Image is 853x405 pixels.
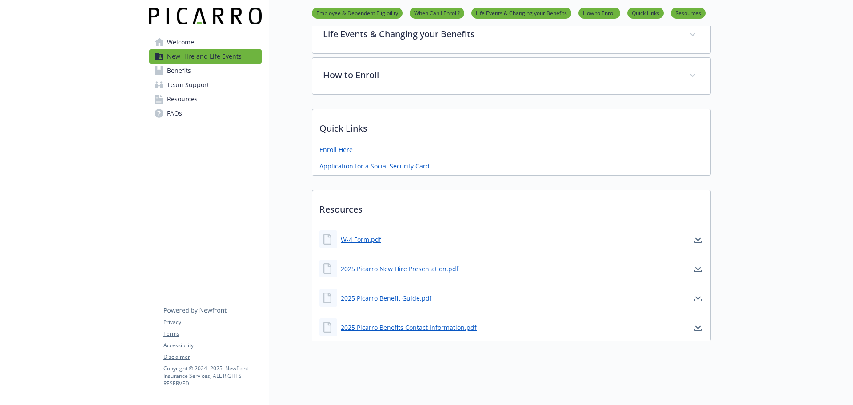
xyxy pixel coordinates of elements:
[693,263,703,274] a: download document
[163,353,261,361] a: Disclaimer
[627,8,664,17] a: Quick Links
[167,92,198,106] span: Resources
[693,322,703,333] a: download document
[163,330,261,338] a: Terms
[671,8,706,17] a: Resources
[167,78,209,92] span: Team Support
[149,92,262,106] a: Resources
[693,234,703,245] a: download document
[149,49,262,64] a: New Hire and Life Events
[341,264,458,273] a: 2025 Picarro New Hire Presentation.pdf
[312,8,403,17] a: Employee & Dependent Eligibility
[163,318,261,326] a: Privacy
[341,323,477,332] a: 2025 Picarro Benefits Contact Information.pdf
[167,64,191,78] span: Benefits
[319,145,353,154] a: Enroll Here
[149,35,262,49] a: Welcome
[149,64,262,78] a: Benefits
[312,109,710,142] p: Quick Links
[341,293,432,303] a: 2025 Picarro Benefit Guide.pdf
[410,8,464,17] a: When Can I Enroll?
[323,68,678,82] p: How to Enroll
[312,190,710,223] p: Resources
[167,106,182,120] span: FAQs
[341,235,381,244] a: W-4 Form.pdf
[312,58,710,94] div: How to Enroll
[693,293,703,303] a: download document
[163,365,261,387] p: Copyright © 2024 - 2025 , Newfront Insurance Services, ALL RIGHTS RESERVED
[163,341,261,349] a: Accessibility
[578,8,620,17] a: How to Enroll
[312,17,710,53] div: Life Events & Changing your Benefits
[323,28,678,41] p: Life Events & Changing your Benefits
[167,35,194,49] span: Welcome
[167,49,242,64] span: New Hire and Life Events
[149,78,262,92] a: Team Support
[149,106,262,120] a: FAQs
[471,8,571,17] a: Life Events & Changing your Benefits
[319,161,430,171] a: Application for a Social Security Card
